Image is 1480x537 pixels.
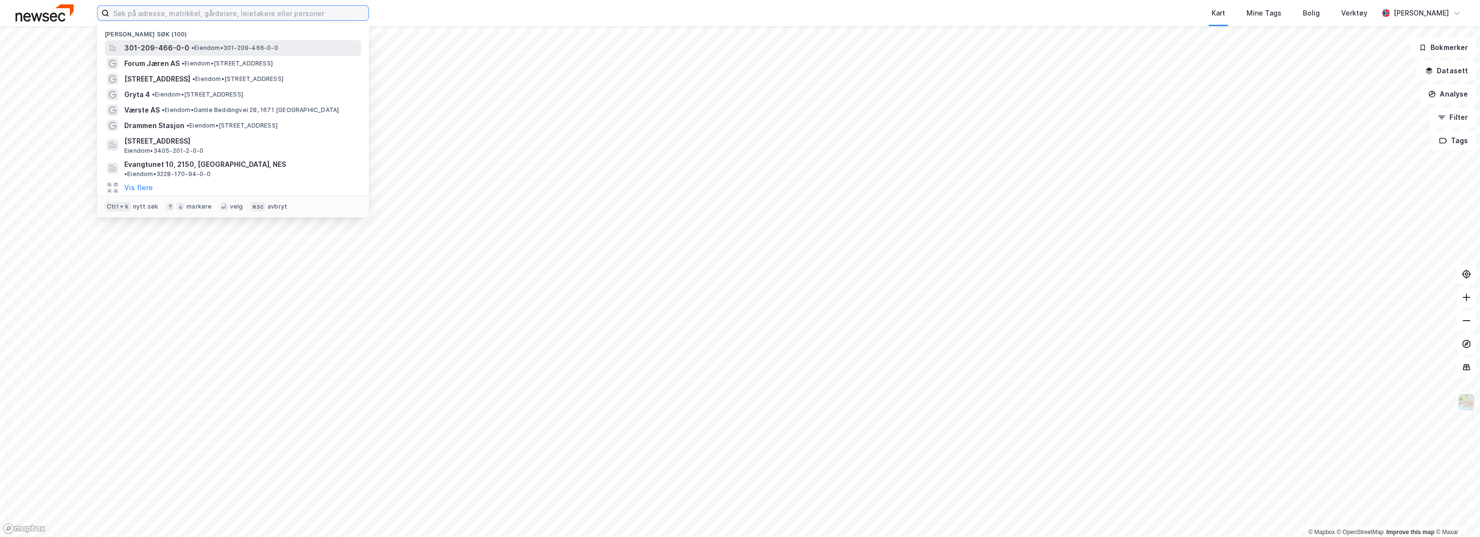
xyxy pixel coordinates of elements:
span: • [162,106,165,114]
span: Værste AS [124,104,160,116]
iframe: Chat Widget [1431,490,1480,537]
span: Eiendom • [STREET_ADDRESS] [182,60,273,67]
img: newsec-logo.f6e21ccffca1b3a03d2d.png [16,4,74,21]
span: Gryta 4 [124,89,150,100]
div: avbryt [267,203,287,211]
div: Kart [1212,7,1225,19]
span: • [192,75,195,82]
div: nytt søk [133,203,159,211]
div: Bolig [1303,7,1320,19]
span: Eiendom • 3405-201-2-0-0 [124,147,203,155]
div: markere [186,203,212,211]
span: Eiendom • [STREET_ADDRESS] [152,91,243,98]
span: Eiendom • Gamle Beddingvei 28, 1671 [GEOGRAPHIC_DATA] [162,106,339,114]
a: Mapbox [1308,529,1335,536]
span: Forum Jæren AS [124,58,180,69]
div: Verktøy [1341,7,1367,19]
span: [STREET_ADDRESS] [124,73,190,85]
div: Ctrl + k [105,202,131,212]
span: 301-209-466-0-0 [124,42,189,54]
span: • [191,44,194,51]
span: Eiendom • [STREET_ADDRESS] [192,75,283,83]
span: Eiendom • 301-209-466-0-0 [191,44,278,52]
div: [PERSON_NAME] [1394,7,1449,19]
button: Bokmerker [1411,38,1476,57]
button: Datasett [1417,61,1476,81]
div: Kontrollprogram for chat [1431,490,1480,537]
button: Analyse [1420,84,1476,104]
div: [PERSON_NAME] søk (100) [97,23,369,40]
button: Filter [1430,108,1476,127]
span: Evangtunet 10, 2150, [GEOGRAPHIC_DATA], NES [124,159,286,170]
a: Improve this map [1386,529,1434,536]
span: • [152,91,155,98]
span: • [186,122,189,129]
button: Vis flere [124,182,153,194]
span: Drammen Stasjon [124,120,184,131]
button: Tags [1431,131,1476,150]
span: Eiendom • [STREET_ADDRESS] [186,122,278,130]
span: [STREET_ADDRESS] [124,135,357,147]
img: Z [1457,393,1476,411]
span: Eiendom • 3228-170-94-0-0 [124,170,211,178]
div: velg [230,203,243,211]
input: Søk på adresse, matrikkel, gårdeiere, leietakere eller personer [109,6,368,20]
div: esc [250,202,266,212]
a: Mapbox homepage [3,523,46,534]
span: • [124,170,127,178]
div: Mine Tags [1247,7,1281,19]
a: OpenStreetMap [1337,529,1384,536]
span: • [182,60,184,67]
